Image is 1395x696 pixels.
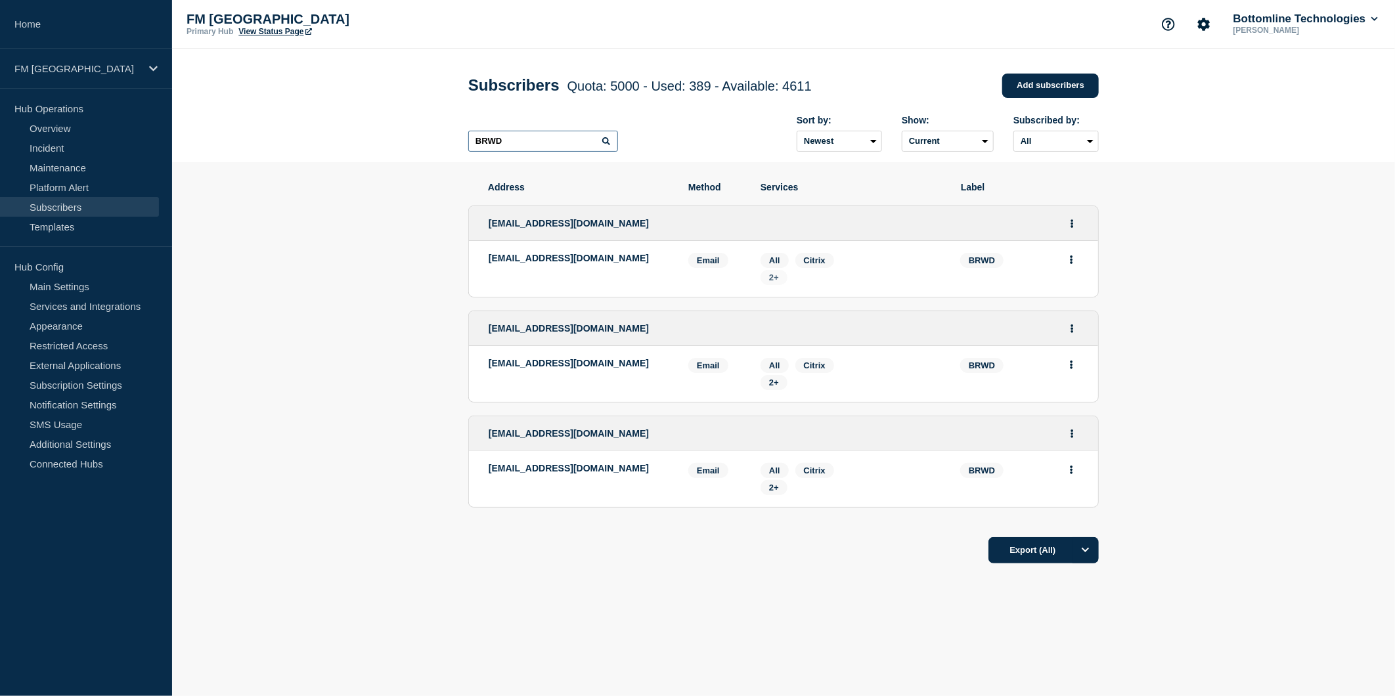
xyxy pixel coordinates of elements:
p: FM [GEOGRAPHIC_DATA] [14,63,141,74]
span: Services [761,182,941,192]
div: Subscribed by: [1013,115,1099,125]
button: Options [1073,537,1099,563]
span: Label [961,182,1079,192]
select: Subscribed by [1013,131,1099,152]
h1: Subscribers [468,76,812,95]
span: Email [688,358,728,373]
button: Actions [1063,355,1080,375]
div: Sort by: [797,115,882,125]
p: [PERSON_NAME] [1231,26,1367,35]
span: BRWD [960,463,1004,478]
span: [EMAIL_ADDRESS][DOMAIN_NAME] [489,323,649,334]
p: Primary Hub [187,27,233,36]
button: Actions [1064,213,1080,234]
span: Citrix [804,360,826,370]
span: All [769,466,780,475]
span: Email [688,463,728,478]
a: Add subscribers [1002,74,1099,98]
button: Export (All) [988,537,1099,563]
span: 2+ [769,483,779,492]
span: Quota: 5000 - Used: 389 - Available: 4611 [567,79,812,93]
span: Method [688,182,741,192]
span: All [769,360,780,370]
button: Actions [1063,250,1080,270]
span: [EMAIL_ADDRESS][DOMAIN_NAME] [489,428,649,439]
span: BRWD [960,358,1004,373]
button: Support [1155,11,1182,38]
a: View Status Page [238,27,311,36]
p: [EMAIL_ADDRESS][DOMAIN_NAME] [489,358,669,368]
button: Actions [1064,318,1080,339]
span: 2+ [769,378,779,387]
select: Deleted [902,131,994,152]
span: Address [488,182,669,192]
p: [EMAIL_ADDRESS][DOMAIN_NAME] [489,463,669,473]
span: All [769,255,780,265]
span: 2+ [769,272,779,282]
div: Show: [902,115,994,125]
span: Citrix [804,466,826,475]
span: [EMAIL_ADDRESS][DOMAIN_NAME] [489,218,649,228]
button: Actions [1063,460,1080,480]
p: FM [GEOGRAPHIC_DATA] [187,12,449,27]
p: [EMAIL_ADDRESS][DOMAIN_NAME] [489,253,669,263]
span: BRWD [960,253,1004,268]
span: Citrix [804,255,826,265]
button: Actions [1064,424,1080,444]
span: Email [688,253,728,268]
input: Search subscribers [468,131,618,152]
select: Sort by [797,131,882,152]
button: Bottomline Technologies [1231,12,1381,26]
button: Account settings [1190,11,1218,38]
